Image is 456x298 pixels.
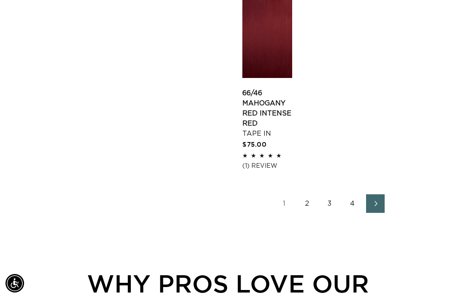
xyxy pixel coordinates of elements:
[320,194,339,213] a: Page 3
[275,194,293,213] a: Page 1
[366,194,385,213] a: Next page
[242,88,292,139] a: 66/46 Mahogany Red Intense Red Tape In
[343,194,362,213] a: Page 4
[5,274,24,293] div: Accessibility Menu
[242,194,417,213] nav: Pagination
[298,194,316,213] a: Page 2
